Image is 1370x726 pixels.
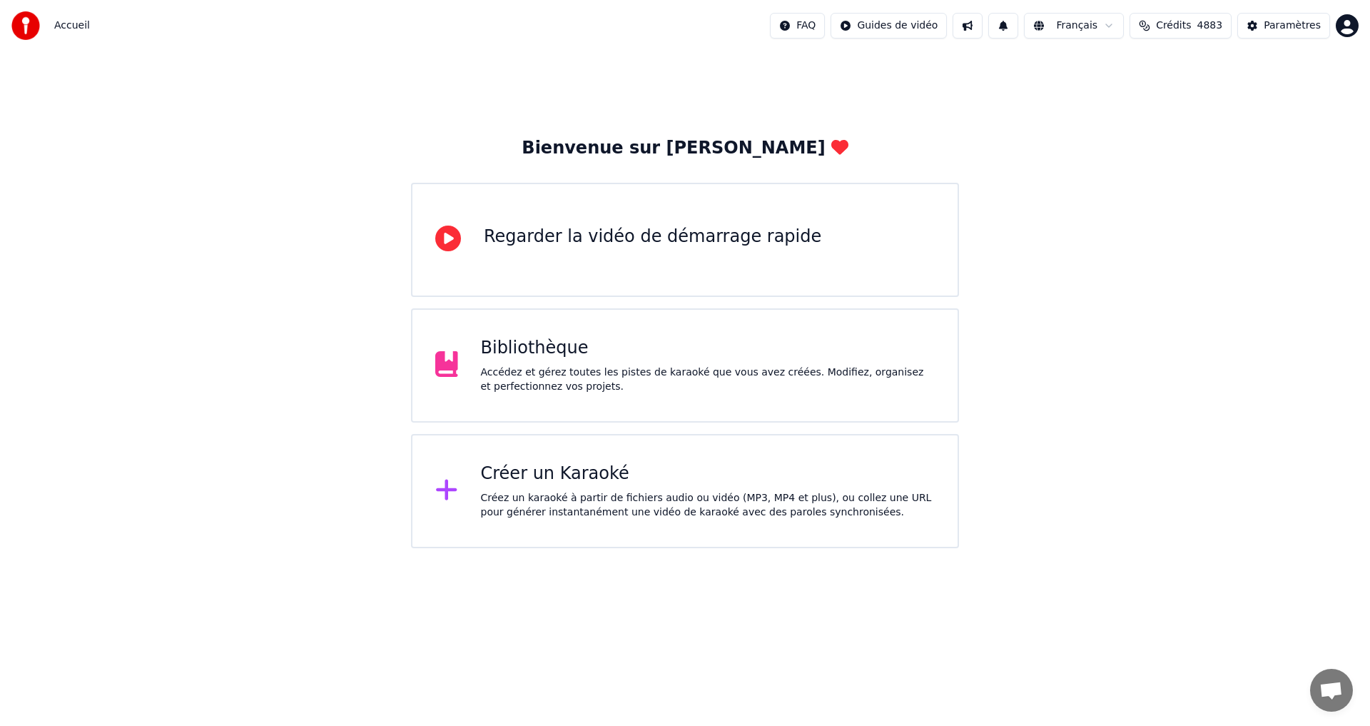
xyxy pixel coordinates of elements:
[1264,19,1321,33] div: Paramètres
[11,11,40,40] img: youka
[1237,13,1330,39] button: Paramètres
[1130,13,1232,39] button: Crédits4883
[54,19,90,33] span: Accueil
[484,226,821,248] div: Regarder la vidéo de démarrage rapide
[481,365,935,394] div: Accédez et gérez toutes les pistes de karaoké que vous avez créées. Modifiez, organisez et perfec...
[770,13,825,39] button: FAQ
[481,337,935,360] div: Bibliothèque
[481,463,935,485] div: Créer un Karaoké
[522,137,848,160] div: Bienvenue sur [PERSON_NAME]
[1197,19,1223,33] span: 4883
[54,19,90,33] nav: breadcrumb
[831,13,947,39] button: Guides de vidéo
[481,491,935,520] div: Créez un karaoké à partir de fichiers audio ou vidéo (MP3, MP4 et plus), ou collez une URL pour g...
[1310,669,1353,712] div: Ouvrir le chat
[1156,19,1191,33] span: Crédits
